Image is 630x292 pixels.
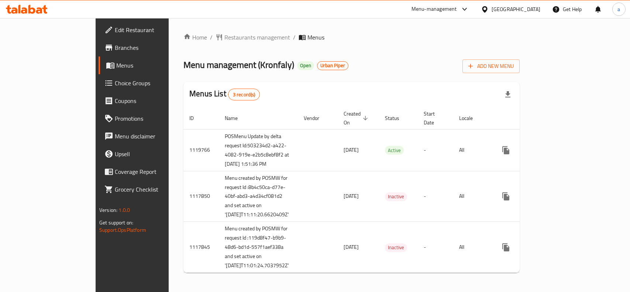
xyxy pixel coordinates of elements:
[317,62,348,69] span: Urban Piper
[515,238,533,256] button: Change Status
[219,129,298,171] td: POSMenu Update by delta request Id:503234d2-a422-4082-919e-e2b5c8ebf8f2 at [DATE] 1:51:36 PM
[183,107,574,273] table: enhanced table
[424,109,444,127] span: Start Date
[216,33,290,42] a: Restaurants management
[617,5,620,13] span: a
[385,243,407,252] span: Inactive
[99,225,146,235] a: Support.OpsPlatform
[344,242,359,252] span: [DATE]
[492,5,540,13] div: [GEOGRAPHIC_DATA]
[453,222,491,273] td: All
[183,33,520,42] nav: breadcrumb
[491,107,574,130] th: Actions
[99,163,201,181] a: Coverage Report
[115,132,195,141] span: Menu disclaimer
[183,171,219,222] td: 1117850
[344,191,359,201] span: [DATE]
[99,56,201,74] a: Menus
[99,21,201,39] a: Edit Restaurant
[297,62,314,69] span: Open
[116,61,195,70] span: Menus
[115,150,195,158] span: Upsell
[228,89,260,100] div: Total records count
[228,91,260,98] span: 3 record(s)
[418,129,453,171] td: -
[115,114,195,123] span: Promotions
[115,167,195,176] span: Coverage Report
[225,114,247,123] span: Name
[412,5,457,14] div: Menu-management
[344,109,370,127] span: Created On
[99,181,201,198] a: Grocery Checklist
[118,205,130,215] span: 1.0.0
[99,205,117,215] span: Version:
[418,222,453,273] td: -
[99,74,201,92] a: Choice Groups
[99,39,201,56] a: Branches
[115,25,195,34] span: Edit Restaurant
[515,188,533,205] button: Change Status
[183,129,219,171] td: 1119766
[385,192,407,201] span: Inactive
[115,185,195,194] span: Grocery Checklist
[385,146,404,155] span: Active
[210,33,213,42] li: /
[99,92,201,110] a: Coupons
[99,218,133,227] span: Get support on:
[219,171,298,222] td: Menu created by POSMW for request Id :8b4c50ca-d77e-40bf-abd3-a4d34cf081d2 and set active on '[DA...
[497,188,515,205] button: more
[189,88,260,100] h2: Menus List
[183,56,294,73] span: Menu management ( Kronfaly )
[99,127,201,145] a: Menu disclaimer
[293,33,296,42] li: /
[219,222,298,273] td: Menu created by POSMW for request Id :119d8f47-b9b9-48d6-bd1d-557f1aef338a and set active on '[DA...
[459,114,482,123] span: Locale
[307,33,324,42] span: Menus
[344,145,359,155] span: [DATE]
[115,43,195,52] span: Branches
[497,238,515,256] button: more
[99,110,201,127] a: Promotions
[418,171,453,222] td: -
[297,61,314,70] div: Open
[115,79,195,87] span: Choice Groups
[224,33,290,42] span: Restaurants management
[462,59,520,73] button: Add New Menu
[99,145,201,163] a: Upsell
[497,141,515,159] button: more
[385,114,409,123] span: Status
[499,86,517,103] div: Export file
[453,129,491,171] td: All
[304,114,329,123] span: Vendor
[115,96,195,105] span: Coupons
[189,114,203,123] span: ID
[453,171,491,222] td: All
[515,141,533,159] button: Change Status
[468,62,514,71] span: Add New Menu
[183,222,219,273] td: 1117845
